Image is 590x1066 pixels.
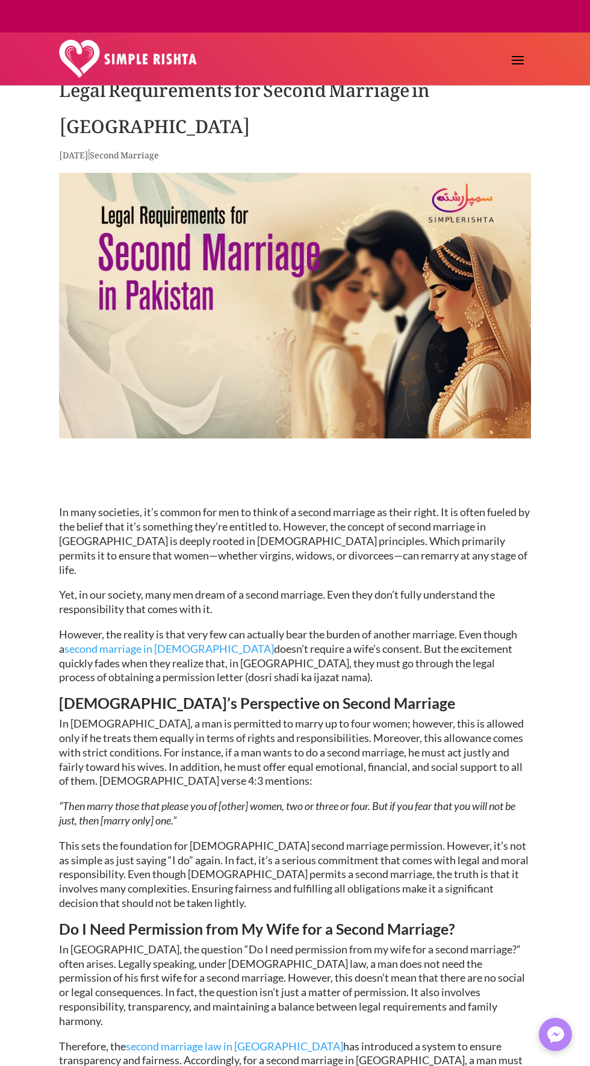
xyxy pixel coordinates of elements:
[59,505,530,576] span: In many societies, it’s common for men to think of a second marriage as their right. It is often ...
[59,628,517,684] span: However, the reality is that very few can actually bear the burden of another marriage. Even thou...
[59,1040,126,1053] span: Therefore, the
[90,142,159,163] a: Second Marriage
[59,588,495,616] span: Yet, in our society, many men dream of a second marriage. Even they don’t fully understand the re...
[59,67,531,146] h1: Legal Requirements for Second Marriage in [GEOGRAPHIC_DATA]
[59,839,529,909] span: This sets the foundation for [DEMOGRAPHIC_DATA] second marriage permission. However, it’s not as ...
[59,146,531,169] p: |
[59,173,531,438] img: Second Marriage in Pakistan
[59,694,455,712] span: [DEMOGRAPHIC_DATA]’s Perspective on Second Marriage
[59,717,524,787] span: In [DEMOGRAPHIC_DATA], a man is permitted to marry up to four women; however, this is allowed onl...
[64,642,274,655] a: second marriage in [DEMOGRAPHIC_DATA]
[59,920,455,938] span: Do I Need Permission from My Wife for a Second Marriage?
[59,943,525,1027] span: In [GEOGRAPHIC_DATA], the question “Do I need permission from my wife for a second marriage?” oft...
[59,142,88,163] span: [DATE]
[126,1040,343,1053] a: second marriage law in [GEOGRAPHIC_DATA]
[59,799,515,827] span: “Then marry those that please you of [other] women, two or three or four. But if you fear that yo...
[544,1023,568,1047] img: Messenger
